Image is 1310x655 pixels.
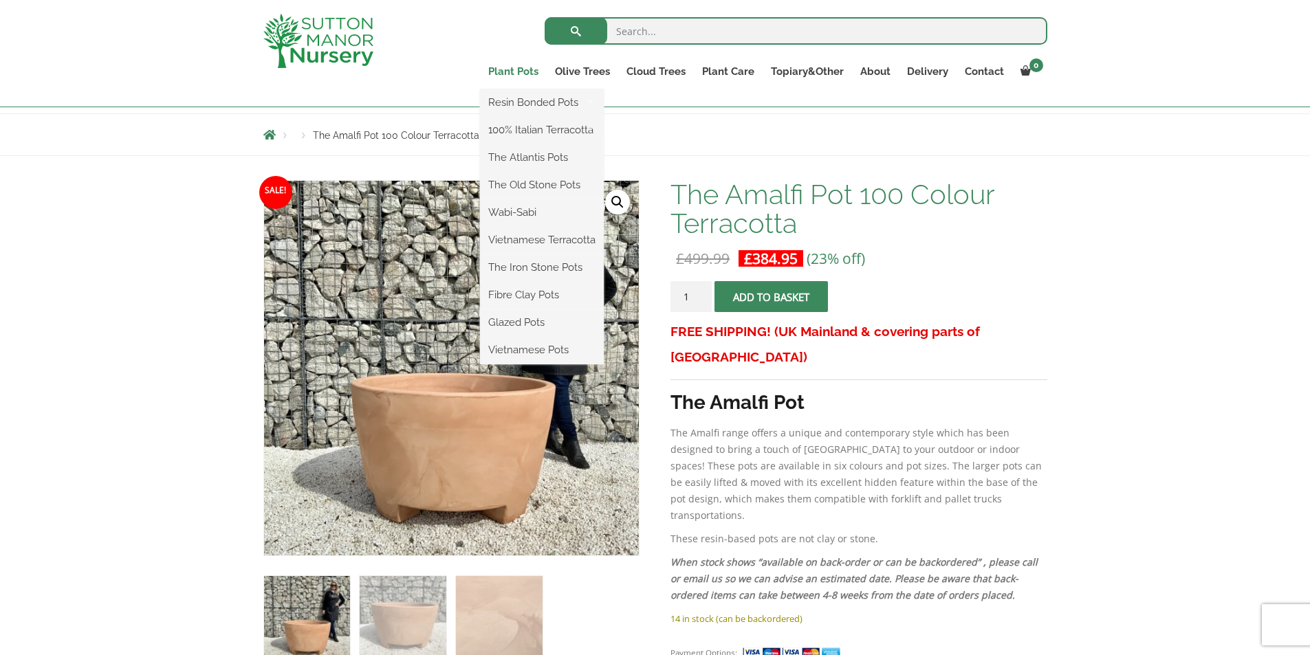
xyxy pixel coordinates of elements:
[957,62,1012,81] a: Contact
[547,62,618,81] a: Olive Trees
[480,340,604,360] a: Vietnamese Pots
[676,249,684,268] span: £
[670,281,712,312] input: Product quantity
[480,175,604,195] a: The Old Stone Pots
[480,120,604,140] a: 100% Italian Terracotta
[1012,62,1047,81] a: 0
[480,92,604,113] a: Resin Bonded Pots
[763,62,852,81] a: Topiary&Other
[480,147,604,168] a: The Atlantis Pots
[670,319,1047,370] h3: FREE SHIPPING! (UK Mainland & covering parts of [GEOGRAPHIC_DATA])
[313,130,479,141] span: The Amalfi Pot 100 Colour Terracotta
[676,249,730,268] bdi: 499.99
[899,62,957,81] a: Delivery
[480,230,604,250] a: Vietnamese Terracotta
[670,610,1047,627] p: 14 in stock (can be backordered)
[670,180,1047,238] h1: The Amalfi Pot 100 Colour Terracotta
[618,62,694,81] a: Cloud Trees
[744,249,798,268] bdi: 384.95
[714,281,828,312] button: Add to basket
[259,176,292,209] span: Sale!
[670,425,1047,524] p: The Amalfi range offers a unique and contemporary style which has been designed to bring a touch ...
[744,249,752,268] span: £
[694,62,763,81] a: Plant Care
[1029,58,1043,72] span: 0
[670,555,1038,601] em: When stock shows “available on back-order or can be backordered” , please call or email us so we ...
[852,62,899,81] a: About
[670,391,805,414] strong: The Amalfi Pot
[480,285,604,305] a: Fibre Clay Pots
[480,202,604,223] a: Wabi-Sabi
[263,129,1047,140] nav: Breadcrumbs
[480,312,604,333] a: Glazed Pots
[807,249,865,268] span: (23% off)
[480,62,547,81] a: Plant Pots
[545,17,1047,45] input: Search...
[605,190,630,214] a: View full-screen image gallery
[480,257,604,278] a: The Iron Stone Pots
[263,14,373,68] img: logo
[670,531,1047,547] p: These resin-based pots are not clay or stone.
